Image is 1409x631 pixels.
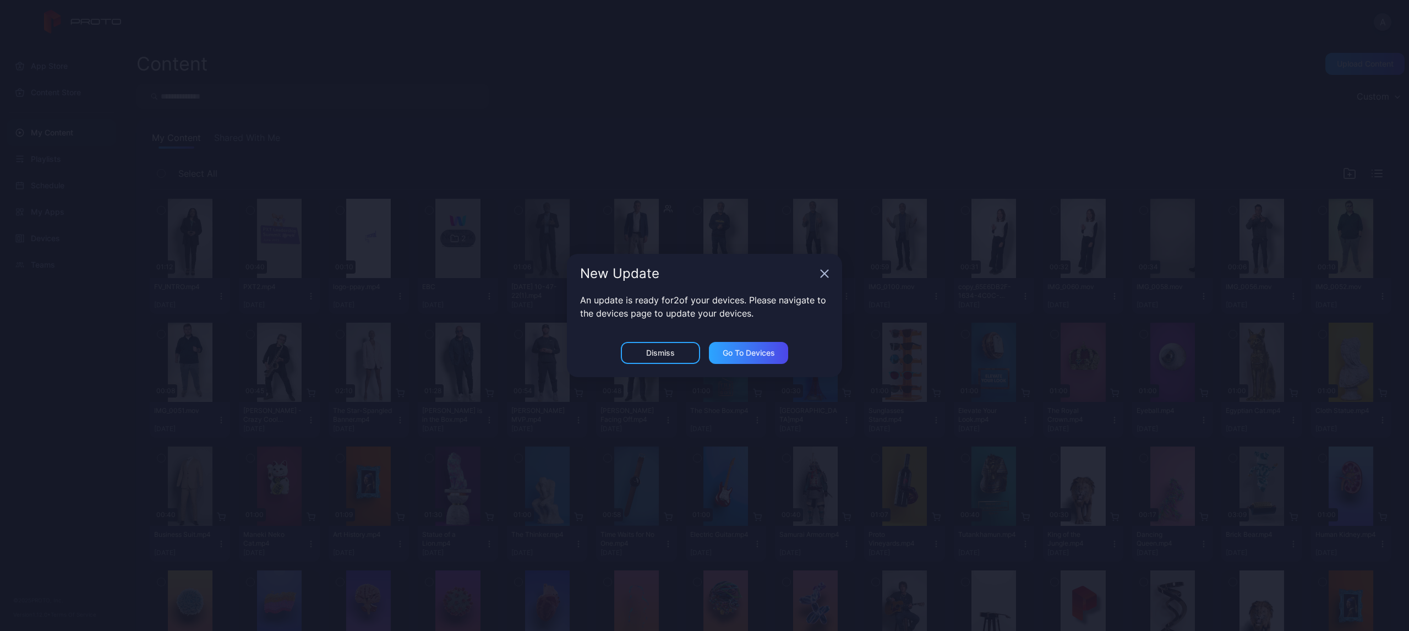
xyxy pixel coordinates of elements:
[723,349,775,357] div: Go to devices
[580,267,816,280] div: New Update
[621,342,700,364] button: Dismiss
[580,293,829,320] p: An update is ready for 2 of your devices. Please navigate to the devices page to update your devi...
[646,349,675,357] div: Dismiss
[709,342,788,364] button: Go to devices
